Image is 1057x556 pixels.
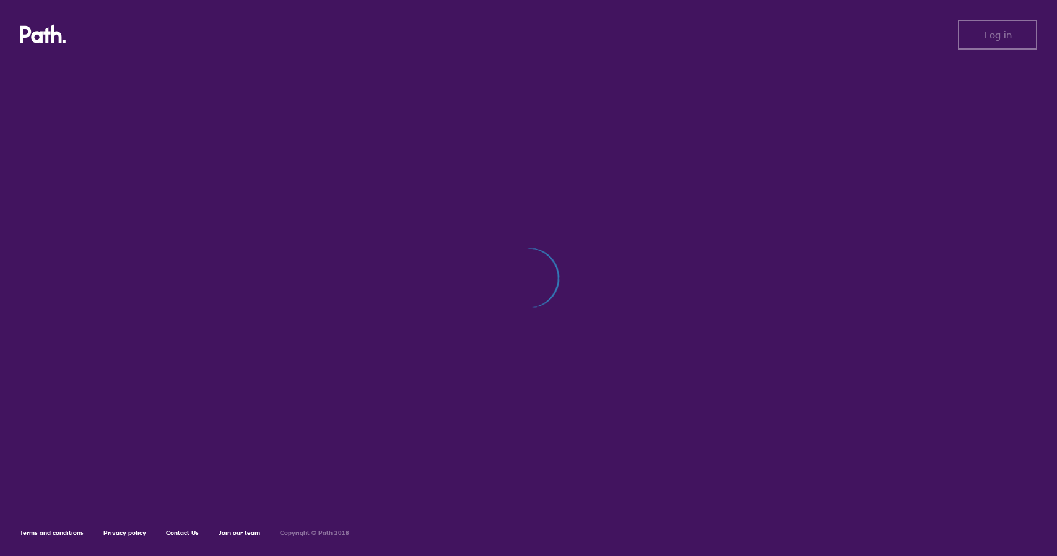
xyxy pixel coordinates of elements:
[103,529,146,537] a: Privacy policy
[166,529,199,537] a: Contact Us
[219,529,260,537] a: Join our team
[958,20,1037,50] button: Log in
[984,29,1012,40] span: Log in
[20,529,84,537] a: Terms and conditions
[280,529,349,537] h6: Copyright © Path 2018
